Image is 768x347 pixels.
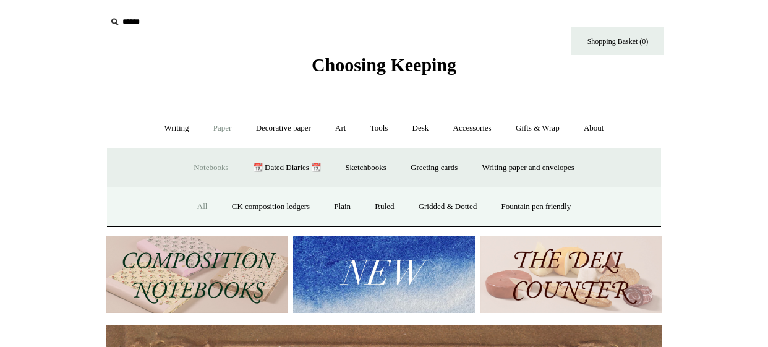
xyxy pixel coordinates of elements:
a: Shopping Basket (0) [571,27,664,55]
a: Paper [202,112,243,145]
a: About [573,112,615,145]
a: Writing [153,112,200,145]
a: Tools [359,112,399,145]
a: Choosing Keeping [312,64,456,73]
a: Sketchbooks [334,152,397,184]
a: 📆 Dated Diaries 📆 [242,152,332,184]
a: All [186,191,219,223]
a: Art [324,112,357,145]
a: Decorative paper [245,112,322,145]
img: The Deli Counter [480,236,662,313]
span: Choosing Keeping [312,54,456,75]
img: New.jpg__PID:f73bdf93-380a-4a35-bcfe-7823039498e1 [293,236,474,313]
a: Notebooks [182,152,239,184]
a: Accessories [442,112,503,145]
a: CK composition ledgers [221,191,321,223]
a: Greeting cards [399,152,469,184]
a: Gridded & Dotted [407,191,489,223]
a: Desk [401,112,440,145]
a: Fountain pen friendly [490,191,582,223]
a: Writing paper and envelopes [471,152,586,184]
img: 202302 Composition ledgers.jpg__PID:69722ee6-fa44-49dd-a067-31375e5d54ec [106,236,288,313]
a: Gifts & Wrap [505,112,571,145]
a: Plain [323,191,362,223]
a: Ruled [364,191,405,223]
